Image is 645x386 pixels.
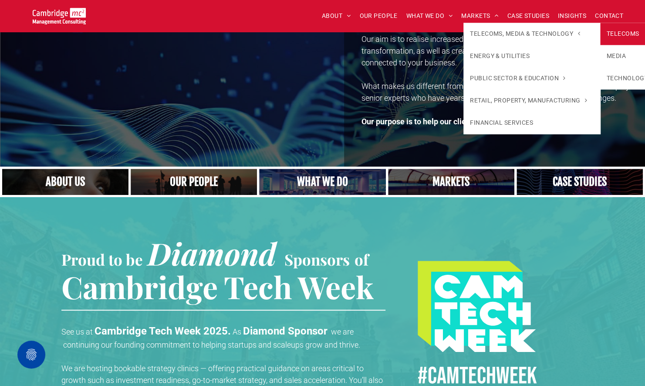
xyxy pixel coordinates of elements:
span: MARKETS [461,9,498,23]
a: Telecoms | Decades of Experience Across Multiple Industries & Regions [388,169,514,195]
strong: Cambridge Tech Week 2025. [95,325,231,337]
span: PUBLIC SECTOR & EDUCATION [470,74,565,83]
a: A yoga teacher lifting his whole body off the ground in the peacock pose [259,169,385,195]
span: Our aim is to realise increased growth and cost savings through digital transformation, as well a... [361,34,602,67]
span: Sponsors [284,249,350,270]
a: MARKETS [457,9,503,23]
a: CONTACT [591,9,628,23]
img: #CAMTECHWEEK logo, digital infrastructure [418,261,536,352]
a: RETAIL, PROPERTY, MANUFACTURING [463,89,600,112]
span: See us at [61,327,93,336]
a: Close up of woman's face, centered on her eyes [2,169,128,195]
span: TELECOMS, MEDIA & TECHNOLOGY [470,29,580,38]
span: we are [331,327,354,336]
span: RETAIL, PROPERTY, MANUFACTURING [470,96,587,105]
strong: Diamond Sponsor [243,325,328,337]
a: ENERGY & UTILITIES [463,45,600,67]
span: What makes us different from other consultancies is our team. We only employ senior experts who h... [361,82,630,102]
span: ENERGY & UTILITIES [470,51,530,61]
a: A crowd in silhouette at sunset, on a rise or lookout point [131,169,257,195]
span: As [233,327,241,336]
span: Proud to be [61,249,143,270]
strong: Our purpose is to help our clients make a better impact on the world. [361,117,601,126]
span: Cambridge Tech Week [61,266,374,307]
a: TELECOMS, MEDIA & TECHNOLOGY [463,23,600,45]
span: of [355,249,368,270]
span: FINANCIAL SERVICES [470,118,533,127]
a: Your Business Transformed | Cambridge Management Consulting [33,9,86,18]
a: FINANCIAL SERVICES [463,112,600,134]
a: CASE STUDIES | See an Overview of All Our Case Studies | Cambridge Management Consulting [517,169,643,195]
a: PUBLIC SECTOR & EDUCATION [463,67,600,89]
span: Diamond [148,232,277,273]
span: continuing our founding commitment to helping startups and scaleups grow and thrive. [63,340,360,349]
a: OUR PEOPLE [355,9,402,23]
a: WHAT WE DO [402,9,457,23]
a: INSIGHTS [554,9,591,23]
a: ABOUT [317,9,355,23]
a: CASE STUDIES [503,9,554,23]
img: Go to Homepage [33,8,86,24]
